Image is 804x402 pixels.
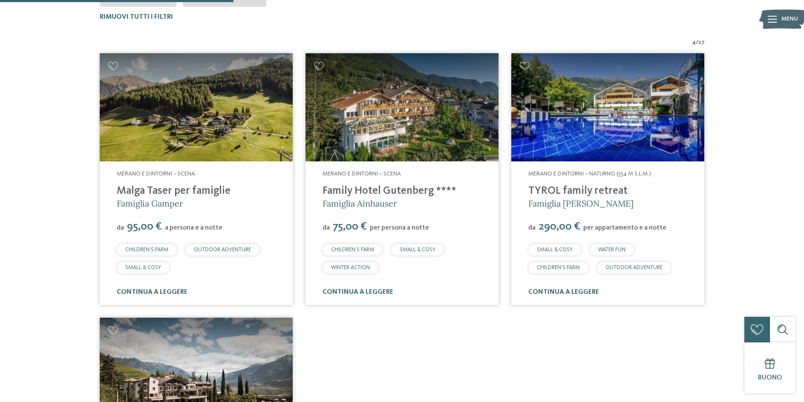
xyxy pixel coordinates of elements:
[117,289,187,296] a: continua a leggere
[331,265,370,270] span: WINTER ACTION
[370,224,429,231] span: per persona a notte
[323,224,330,231] span: da
[323,198,397,209] span: Famiglia Ainhauser
[305,53,499,162] img: Family Hotel Gutenberg ****
[528,224,536,231] span: da
[528,186,628,196] a: TYROL family retreat
[323,171,401,177] span: Merano e dintorni – Scena
[583,224,666,231] span: per appartamento e a notte
[117,224,124,231] span: da
[125,247,168,253] span: CHILDREN’S FARM
[537,247,573,253] span: SMALL & COSY
[117,171,195,177] span: Merano e dintorni – Scena
[536,221,582,232] span: 290,00 €
[511,53,704,162] a: Cercate un hotel per famiglie? Qui troverete solo i migliori!
[323,186,456,196] a: Family Hotel Gutenberg ****
[511,53,704,162] img: Familien Wellness Residence Tyrol ****
[400,247,435,253] span: SMALL & COSY
[323,289,393,296] a: continua a leggere
[194,247,251,253] span: OUTDOOR ADVENTURE
[165,224,222,231] span: a persona e a notte
[100,53,293,162] img: Cercate un hotel per famiglie? Qui troverete solo i migliori!
[758,374,782,381] span: Buono
[331,221,369,232] span: 75,00 €
[744,342,795,393] a: Buono
[692,38,696,47] span: 4
[100,14,173,20] span: Rimuovi tutti i filtri
[696,38,698,47] span: /
[537,265,580,270] span: CHILDREN’S FARM
[528,171,651,177] span: Merano e dintorni – Naturno (554 m s.l.m.)
[698,38,705,47] span: 27
[598,247,625,253] span: WATER FUN
[528,198,634,209] span: Famiglia [PERSON_NAME]
[528,289,599,296] a: continua a leggere
[117,198,183,209] span: Famiglia Gamper
[331,247,374,253] span: CHILDREN’S FARM
[125,265,161,270] span: SMALL & COSY
[117,186,231,196] a: Malga Taser per famiglie
[305,53,499,162] a: Cercate un hotel per famiglie? Qui troverete solo i migliori!
[125,221,164,232] span: 95,00 €
[605,265,663,270] span: OUTDOOR ADVENTURE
